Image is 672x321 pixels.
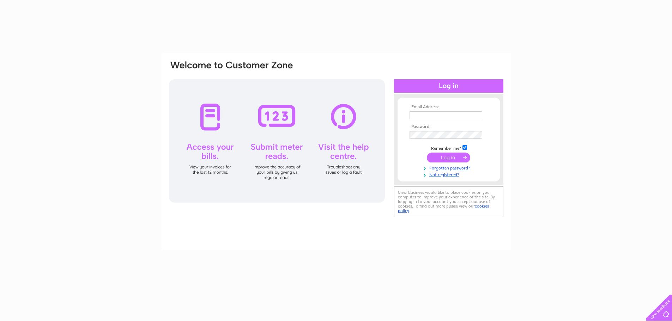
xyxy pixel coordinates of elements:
a: Not registered? [410,171,490,178]
div: Clear Business would like to place cookies on your computer to improve your experience of the sit... [394,186,503,217]
a: Forgotten password? [410,164,490,171]
input: Submit [427,153,470,162]
a: cookies policy [398,204,489,213]
td: Remember me? [408,144,490,151]
th: Email Address: [408,105,490,110]
th: Password: [408,124,490,129]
